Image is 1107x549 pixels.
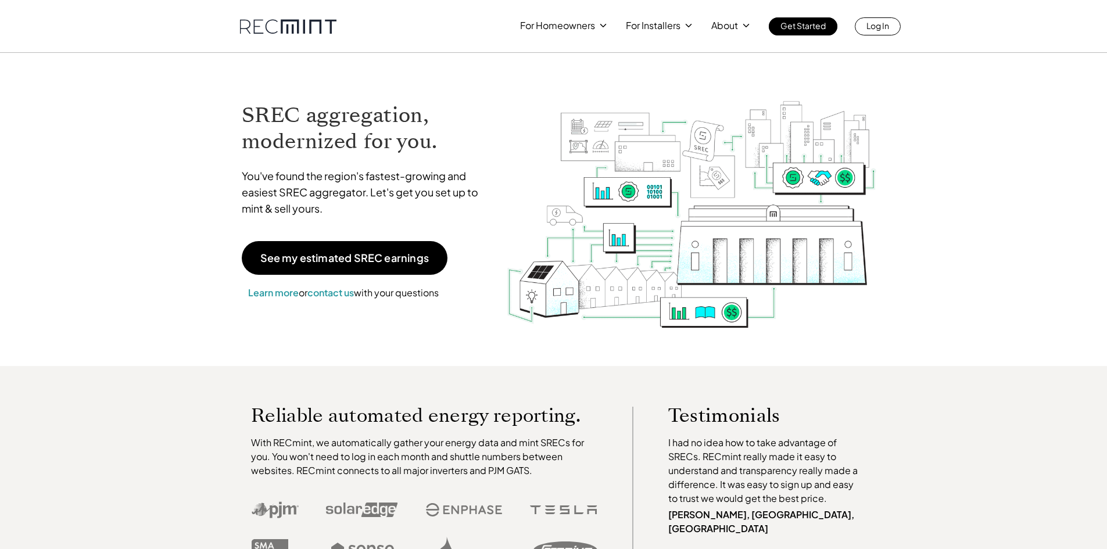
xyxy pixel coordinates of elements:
a: Learn more [248,286,299,299]
p: For Homeowners [520,17,595,34]
p: You've found the region's fastest-growing and easiest SREC aggregator. Let's get you set up to mi... [242,168,489,217]
p: See my estimated SREC earnings [260,253,429,263]
a: Log In [855,17,901,35]
a: See my estimated SREC earnings [242,241,447,275]
p: or with your questions [242,285,445,300]
img: RECmint value cycle [506,70,877,331]
p: Testimonials [668,407,841,424]
p: Log In [866,17,889,34]
p: With RECmint, we automatically gather your energy data and mint SRECs for you. You won't need to ... [251,436,597,478]
p: About [711,17,738,34]
a: Get Started [769,17,837,35]
p: For Installers [626,17,680,34]
p: I had no idea how to take advantage of SRECs. RECmint really made it easy to understand and trans... [668,436,864,505]
p: Get Started [780,17,826,34]
h1: SREC aggregation, modernized for you. [242,102,489,155]
p: Reliable automated energy reporting. [251,407,597,424]
a: contact us [307,286,354,299]
p: [PERSON_NAME], [GEOGRAPHIC_DATA], [GEOGRAPHIC_DATA] [668,508,864,536]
